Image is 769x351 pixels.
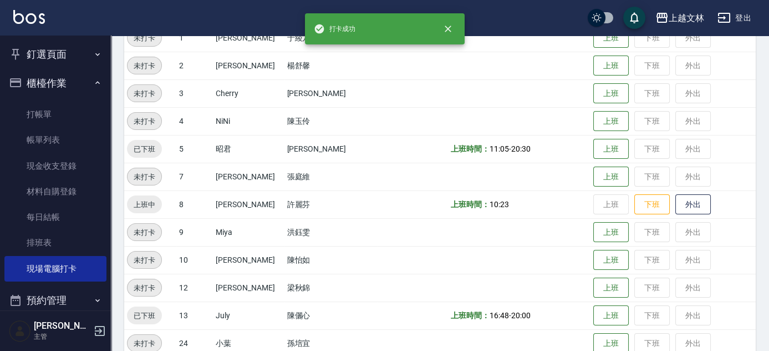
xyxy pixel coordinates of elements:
p: 主管 [34,332,90,342]
button: 上班 [593,167,629,187]
button: 上班 [593,222,629,243]
button: 預約管理 [4,286,106,315]
td: 5 [176,135,213,163]
span: 20:00 [511,311,531,320]
button: close [436,17,460,41]
td: 于綾方 [284,24,377,52]
span: 未打卡 [128,32,161,44]
td: [PERSON_NAME] [284,135,377,163]
a: 現場電腦打卡 [4,256,106,282]
span: 未打卡 [128,227,161,238]
td: 10 [176,246,213,274]
div: 上越文林 [669,11,704,25]
td: NiNi [213,107,284,135]
td: 張庭維 [284,163,377,190]
td: [PERSON_NAME] [213,24,284,52]
td: 1 [176,24,213,52]
img: Person [9,320,31,342]
span: 未打卡 [128,171,161,183]
a: 材料自購登錄 [4,179,106,204]
td: July [213,302,284,329]
td: 12 [176,274,213,302]
td: [PERSON_NAME] [213,246,284,274]
td: 7 [176,163,213,190]
span: 未打卡 [128,338,161,349]
td: 8 [176,190,213,218]
button: 上班 [593,56,629,76]
td: [PERSON_NAME] [213,52,284,79]
td: Cherry [213,79,284,107]
span: 打卡成功 [314,23,356,34]
span: 已下班 [127,310,162,322]
button: 上班 [593,111,629,132]
td: - [448,302,590,329]
a: 現金收支登錄 [4,153,106,179]
td: 2 [176,52,213,79]
a: 排班表 [4,230,106,255]
span: 未打卡 [128,60,161,72]
span: 10:23 [490,200,509,209]
button: 下班 [634,194,670,215]
button: 上班 [593,28,629,48]
td: - [448,135,590,163]
td: 楊舒馨 [284,52,377,79]
td: 洪鈺雯 [284,218,377,246]
button: 上班 [593,305,629,326]
td: [PERSON_NAME] [213,190,284,218]
span: 20:30 [511,144,531,153]
a: 帳單列表 [4,127,106,153]
button: 上越文林 [651,7,709,29]
span: 未打卡 [128,88,161,99]
button: 櫃檯作業 [4,69,106,98]
button: 登出 [713,8,756,28]
td: [PERSON_NAME] [284,79,377,107]
a: 打帳單 [4,102,106,127]
td: 梁秋錦 [284,274,377,302]
button: 上班 [593,139,629,159]
span: 未打卡 [128,116,161,127]
td: [PERSON_NAME] [213,163,284,190]
td: 陳儷心 [284,302,377,329]
a: 每日結帳 [4,204,106,230]
b: 上班時間： [451,144,490,153]
span: 16:48 [490,311,509,320]
button: 上班 [593,250,629,270]
span: 未打卡 [128,254,161,266]
span: 上班中 [127,199,162,210]
b: 上班時間： [451,200,490,209]
button: 外出 [675,194,711,215]
td: Miya [213,218,284,246]
img: Logo [13,10,45,24]
button: save [623,7,645,29]
h5: [PERSON_NAME] [34,320,90,332]
td: 陳玉伶 [284,107,377,135]
td: [PERSON_NAME] [213,274,284,302]
td: 許麗芬 [284,190,377,218]
button: 上班 [593,278,629,298]
span: 已下班 [127,143,162,155]
span: 未打卡 [128,282,161,294]
button: 上班 [593,83,629,104]
b: 上班時間： [451,311,490,320]
span: 11:05 [490,144,509,153]
td: 陳怡如 [284,246,377,274]
button: 釘選頁面 [4,40,106,69]
td: 13 [176,302,213,329]
td: 昭君 [213,135,284,163]
td: 4 [176,107,213,135]
td: 3 [176,79,213,107]
td: 9 [176,218,213,246]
